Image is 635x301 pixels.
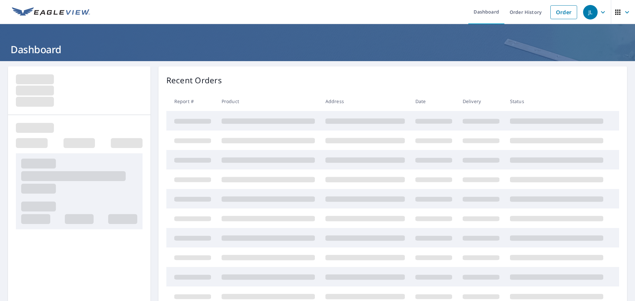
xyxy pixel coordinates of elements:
[583,5,598,19] div: JL
[8,43,627,56] h1: Dashboard
[12,7,90,17] img: EV Logo
[320,92,410,111] th: Address
[166,92,216,111] th: Report #
[550,5,577,19] a: Order
[166,74,222,86] p: Recent Orders
[410,92,457,111] th: Date
[457,92,505,111] th: Delivery
[505,92,609,111] th: Status
[216,92,320,111] th: Product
